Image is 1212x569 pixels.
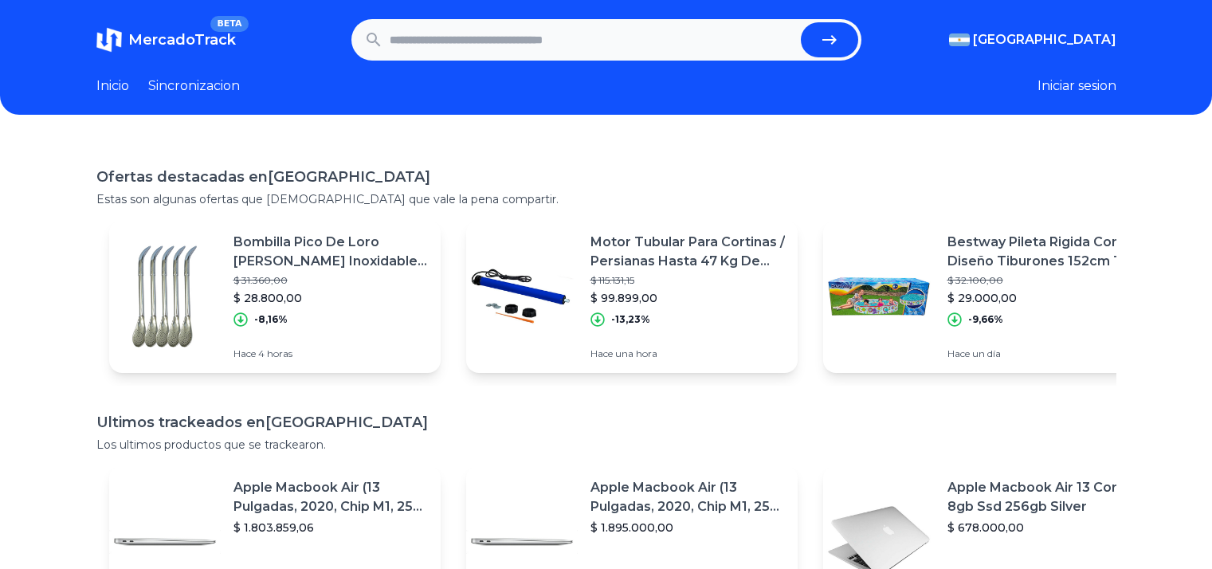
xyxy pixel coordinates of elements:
a: MercadoTrackBETA [96,27,236,53]
p: Apple Macbook Air (13 Pulgadas, 2020, Chip M1, 256 Gb De Ssd, 8 Gb De Ram) - Plata [233,478,428,516]
p: Apple Macbook Air 13 Core I5 8gb Ssd 256gb Silver [947,478,1142,516]
p: $ 31.360,00 [233,274,428,287]
button: [GEOGRAPHIC_DATA] [949,30,1116,49]
img: Featured image [466,241,578,352]
p: $ 29.000,00 [947,290,1142,306]
img: MercadoTrack [96,27,122,53]
p: $ 678.000,00 [947,520,1142,536]
a: Featured imageBombilla Pico De Loro [PERSON_NAME] Inoxidable Por Mayor 5u.$ 31.360,00$ 28.800,00-... [109,220,441,373]
p: $ 115.131,15 [590,274,785,287]
h1: Ofertas destacadas en [GEOGRAPHIC_DATA] [96,166,1116,188]
p: -9,66% [968,313,1003,326]
h1: Ultimos trackeados en [GEOGRAPHIC_DATA] [96,411,1116,434]
p: -13,23% [611,313,650,326]
a: Inicio [96,77,129,96]
p: -8,16% [254,313,288,326]
p: $ 1.803.859,06 [233,520,428,536]
p: Los ultimos productos que se trackearon. [96,437,1116,453]
p: $ 28.800,00 [233,290,428,306]
p: Estas son algunas ofertas que [DEMOGRAPHIC_DATA] que vale la pena compartir. [96,191,1116,207]
p: Hace una hora [590,347,785,360]
p: Apple Macbook Air (13 Pulgadas, 2020, Chip M1, 256 Gb De Ssd, 8 Gb De Ram) - Plata [590,478,785,516]
a: Sincronizacion [148,77,240,96]
a: Featured imageBestway Pileta Rigida Con Diseño Tiburones 152cm Tm1 55029$ 32.100,00$ 29.000,00-9,... [823,220,1155,373]
span: [GEOGRAPHIC_DATA] [973,30,1116,49]
img: Argentina [949,33,970,46]
img: Featured image [823,241,935,352]
p: Hace 4 horas [233,347,428,360]
p: Bombilla Pico De Loro [PERSON_NAME] Inoxidable Por Mayor 5u. [233,233,428,271]
span: MercadoTrack [128,31,236,49]
p: Bestway Pileta Rigida Con Diseño Tiburones 152cm Tm1 55029 [947,233,1142,271]
button: Iniciar sesion [1037,77,1116,96]
a: Featured imageMotor Tubular Para Cortinas / Persianas Hasta 47 Kg De Peso$ 115.131,15$ 99.899,00-... [466,220,798,373]
p: $ 32.100,00 [947,274,1142,287]
img: Featured image [109,241,221,352]
span: BETA [210,16,248,32]
p: Hace un día [947,347,1142,360]
p: $ 99.899,00 [590,290,785,306]
p: Motor Tubular Para Cortinas / Persianas Hasta 47 Kg De Peso [590,233,785,271]
p: $ 1.895.000,00 [590,520,785,536]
